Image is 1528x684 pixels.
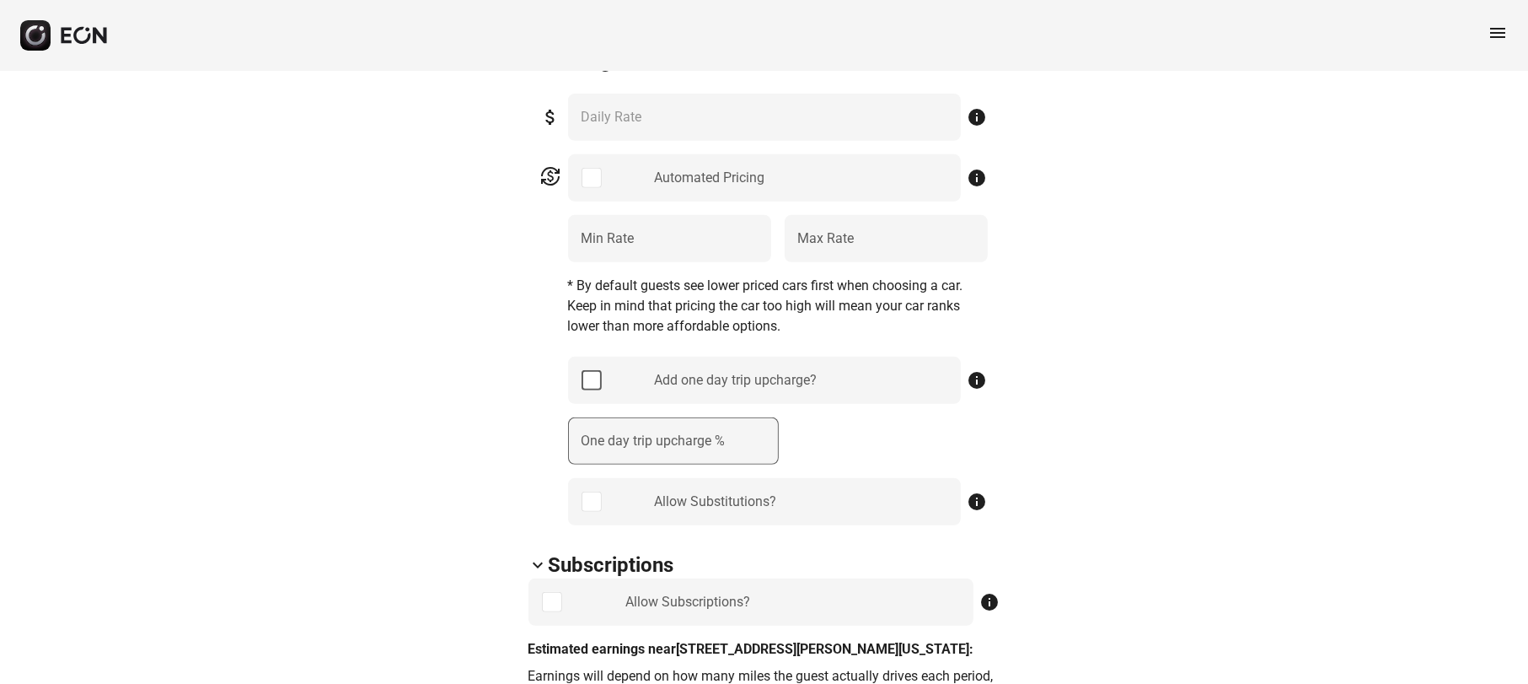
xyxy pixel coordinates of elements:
[654,492,776,512] div: Allow Substitutions?
[968,107,988,127] span: info
[798,229,855,249] label: Max Rate
[654,370,817,390] div: Add one day trip upcharge?
[654,168,764,188] div: Automated Pricing
[528,639,1000,660] p: Estimated earnings near [STREET_ADDRESS][PERSON_NAME][US_STATE]:
[968,492,988,512] span: info
[980,592,1000,612] span: info
[1488,23,1508,43] span: menu
[528,555,549,575] span: keyboard_arrow_down
[968,168,988,188] span: info
[549,552,674,579] h2: Subscriptions
[541,107,561,127] span: attach_money
[568,276,988,337] p: * By default guests see lower priced cars first when choosing a car. Keep in mind that pricing th...
[968,370,988,390] span: info
[582,229,635,249] label: Min Rate
[541,166,561,186] span: currency_exchange
[625,592,750,612] div: Allow Subscriptions?
[582,431,726,451] label: One day trip upcharge %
